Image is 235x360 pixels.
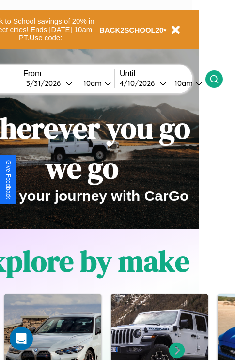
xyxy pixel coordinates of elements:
button: 3/31/2026 [23,78,76,88]
div: Open Intercom Messenger [10,327,33,350]
div: 10am [78,79,104,88]
div: 4 / 10 / 2026 [120,79,159,88]
button: 10am [167,78,205,88]
label: From [23,69,114,78]
div: Give Feedback [5,160,12,199]
label: Until [120,69,205,78]
div: 3 / 31 / 2026 [26,79,65,88]
button: 10am [76,78,114,88]
div: 10am [170,79,195,88]
b: BACK2SCHOOL20 [99,26,164,34]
